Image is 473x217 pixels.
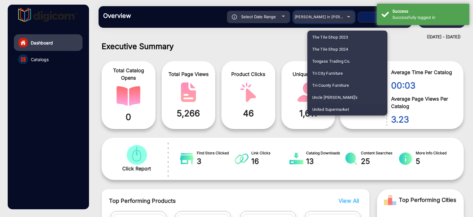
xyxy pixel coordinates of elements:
div: Success [392,8,465,15]
span: United Supermarket [312,103,349,115]
span: The Tile Shop 2023 [312,31,348,43]
span: The Tile Shop 2024 [312,43,348,55]
span: Tri-County Furniture [312,79,349,91]
span: Tongass Trading Co. [312,55,350,67]
span: Uncle [PERSON_NAME]'s [312,91,358,103]
span: Tri City Furniture [312,67,343,79]
div: Successfully logged in [392,15,465,21]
